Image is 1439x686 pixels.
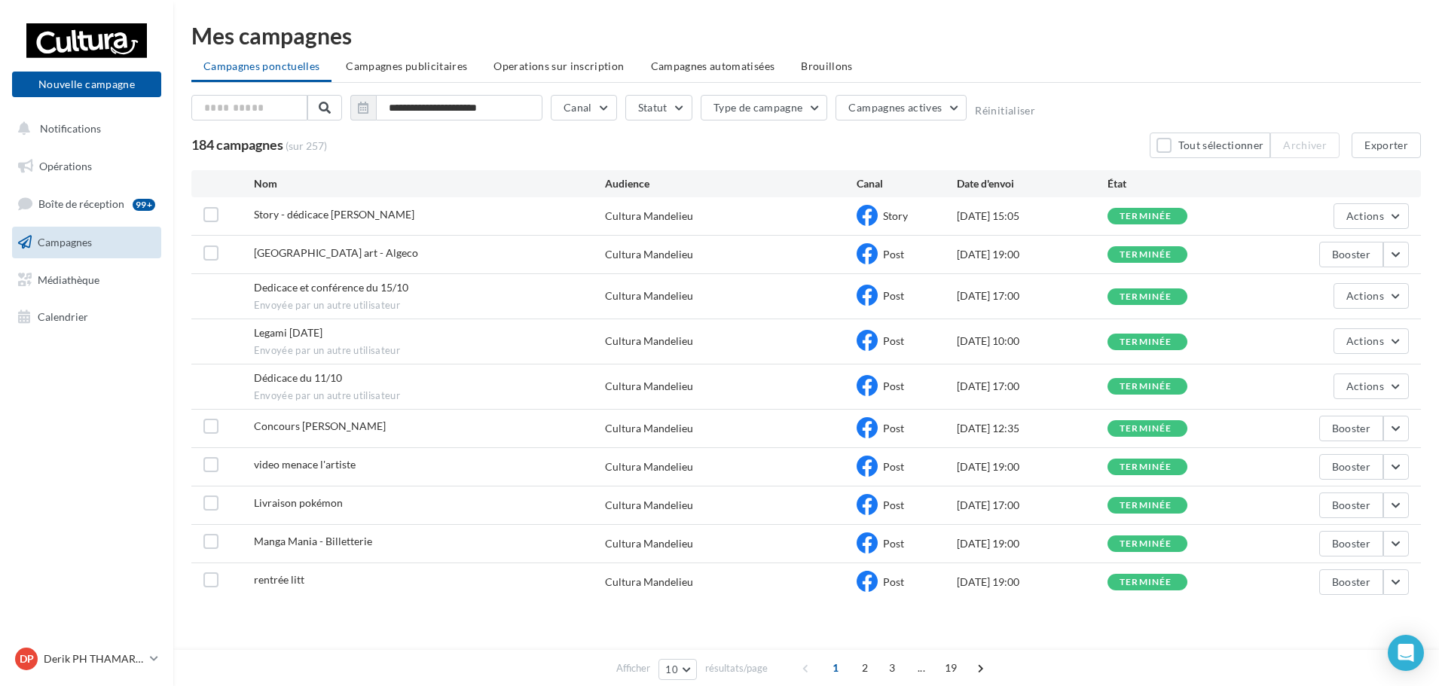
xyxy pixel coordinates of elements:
a: DP Derik PH THAMARET [12,645,161,673]
div: Mes campagnes [191,24,1421,47]
div: Nom [254,176,606,191]
span: DP [20,651,34,666]
button: Canal [551,95,617,120]
div: [DATE] 17:00 [957,288,1108,303]
div: Open Intercom Messenger [1388,635,1424,671]
a: Calendrier [9,301,164,333]
div: [DATE] 10:00 [957,334,1108,349]
div: Cultura Mandelieu [605,209,693,224]
button: Réinitialiser [975,105,1035,117]
span: Livraison pokémon [254,496,343,509]
span: Afficher [616,661,650,675]
div: Cultura Mandelieu [605,247,693,262]
span: ... [909,656,933,680]
div: [DATE] 12:35 [957,421,1108,436]
button: Actions [1334,328,1409,354]
div: [DATE] 19:00 [957,575,1108,590]
button: Actions [1334,373,1409,399]
div: État [1108,176,1258,191]
div: [DATE] 19:00 [957,536,1108,551]
span: Notifications [40,122,101,135]
div: Cultura Mandelieu [605,334,693,349]
span: Post [883,498,904,511]
span: 19 [939,656,964,680]
span: Post [883,334,904,347]
span: Actions [1346,209,1384,222]
span: (sur 257) [286,139,327,154]
div: Audience [605,176,856,191]
div: Cultura Mandelieu [605,379,693,394]
div: [DATE] 19:00 [957,247,1108,262]
button: Booster [1319,454,1383,480]
button: Notifications [9,113,158,145]
button: Booster [1319,531,1383,556]
span: Manga Mania - Billetterie [254,535,372,547]
a: Boîte de réception99+ [9,188,164,220]
span: 2 [853,656,877,680]
span: Cours de street art - Algeco [254,246,418,259]
div: terminée [1120,462,1172,472]
div: terminée [1120,578,1172,587]
div: [DATE] 17:00 [957,498,1108,513]
span: Operations sur inscription [493,59,624,72]
div: terminée [1120,337,1172,347]
span: Post [883,537,904,550]
span: Post [883,289,904,302]
span: Post [883,422,904,434]
span: Campagnes actives [848,101,942,114]
div: terminée [1120,250,1172,260]
a: Opérations [9,151,164,182]
span: Legami Halloween [254,326,322,339]
span: Dedicace et conférence du 15/10 [254,281,408,294]
span: video menace l'artiste [254,458,356,471]
button: Booster [1319,492,1383,518]
div: terminée [1120,292,1172,302]
span: Brouillons [801,59,853,72]
div: terminée [1120,539,1172,549]
button: Nouvelle campagne [12,72,161,97]
span: Actions [1346,289,1384,302]
span: Story - dédicace Isabelle [254,208,414,221]
span: Campagnes publicitaires [346,59,467,72]
button: Booster [1319,416,1383,441]
button: Booster [1319,242,1383,267]
div: Date d'envoi [957,176,1108,191]
button: Exporter [1352,133,1421,158]
button: Actions [1334,203,1409,229]
div: Cultura Mandelieu [605,421,693,436]
div: [DATE] 15:05 [957,209,1108,224]
span: Campagnes [38,236,92,248]
span: 10 [665,663,678,675]
a: Médiathèque [9,264,164,296]
span: Actions [1346,334,1384,347]
button: Booster [1319,569,1383,595]
button: Archiver [1270,133,1340,158]
button: Statut [625,95,692,120]
button: Type de campagne [701,95,828,120]
span: Story [883,209,908,222]
div: 99+ [133,199,155,211]
span: Calendrier [38,310,88,323]
span: Envoyée par un autre utilisateur [254,389,606,403]
span: rentrée litt [254,573,304,586]
p: Derik PH THAMARET [44,651,144,666]
span: 1 [823,656,848,680]
span: Envoyée par un autre utilisateur [254,344,606,358]
button: 10 [658,659,697,680]
div: Cultura Mandelieu [605,536,693,551]
span: Campagnes automatisées [651,59,775,72]
span: Boîte de réception [38,197,124,210]
span: Post [883,575,904,588]
div: terminée [1120,382,1172,392]
span: Envoyée par un autre utilisateur [254,299,606,313]
div: terminée [1120,212,1172,221]
div: Cultura Mandelieu [605,288,693,303]
span: Actions [1346,380,1384,392]
span: Post [883,460,904,473]
span: Post [883,248,904,261]
span: résultats/page [705,661,768,675]
span: 3 [880,656,904,680]
button: Tout sélectionner [1150,133,1270,158]
button: Actions [1334,283,1409,309]
div: Cultura Mandelieu [605,459,693,474]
